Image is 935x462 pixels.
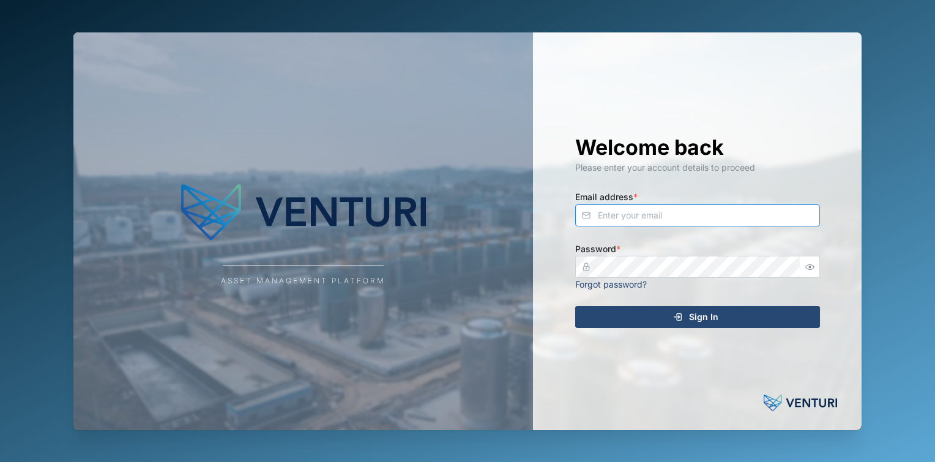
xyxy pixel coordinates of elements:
input: Enter your email [575,204,820,226]
a: Forgot password? [575,279,647,289]
img: Powered by: Venturi [764,391,837,415]
div: Asset Management Platform [221,275,386,287]
label: Password [575,242,620,256]
span: Sign In [689,307,718,327]
img: Company Logo [181,176,426,249]
h1: Welcome back [575,134,820,161]
div: Please enter your account details to proceed [575,161,820,174]
label: Email address [575,190,638,204]
button: Sign In [575,306,820,328]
